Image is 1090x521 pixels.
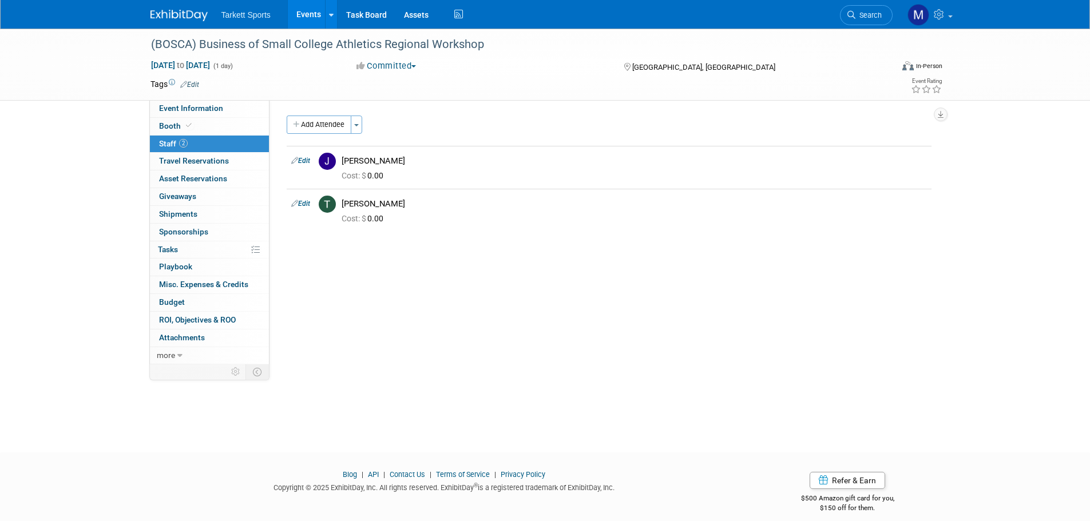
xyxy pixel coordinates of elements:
td: Toggle Event Tabs [245,364,269,379]
a: Refer & Earn [810,472,885,489]
a: Budget [150,294,269,311]
td: Personalize Event Tab Strip [226,364,246,379]
span: Travel Reservations [159,156,229,165]
div: $500 Amazon gift card for you, [755,486,940,512]
span: 0.00 [342,171,388,180]
a: Blog [343,470,357,479]
span: Sponsorships [159,227,208,236]
a: Privacy Policy [501,470,545,479]
div: In-Person [915,62,942,70]
span: 2 [179,139,188,148]
img: ExhibitDay [150,10,208,21]
span: Cost: $ [342,171,367,180]
span: (1 day) [212,62,233,70]
span: 0.00 [342,214,388,223]
span: to [175,61,186,70]
a: Sponsorships [150,224,269,241]
span: [GEOGRAPHIC_DATA], [GEOGRAPHIC_DATA] [632,63,775,71]
a: Edit [291,200,310,208]
i: Booth reservation complete [186,122,192,129]
a: Search [840,5,893,25]
img: T.jpg [319,196,336,213]
span: Staff [159,139,188,148]
div: [PERSON_NAME] [342,198,927,209]
span: Shipments [159,209,197,218]
span: Misc. Expenses & Credits [159,280,248,289]
span: Attachments [159,333,205,342]
span: Cost: $ [342,214,367,223]
span: Playbook [159,262,192,271]
a: Playbook [150,258,269,276]
a: Terms of Service [436,470,490,479]
div: $150 off for them. [755,503,940,513]
span: Event Information [159,104,223,113]
a: Giveaways [150,188,269,205]
a: Edit [291,157,310,165]
a: Edit [180,81,199,89]
div: Copyright © 2025 ExhibitDay, Inc. All rights reserved. ExhibitDay is a registered trademark of Ex... [150,480,739,493]
a: Misc. Expenses & Credits [150,276,269,293]
a: Tasks [150,241,269,258]
a: more [150,347,269,364]
td: Tags [150,78,199,90]
span: | [492,470,499,479]
img: J.jpg [319,153,336,170]
a: Staff2 [150,136,269,153]
a: Booth [150,118,269,135]
img: Mathieu Martel [907,4,929,26]
span: | [427,470,434,479]
span: [DATE] [DATE] [150,60,211,70]
div: (BOSCA) Business of Small College Athletics Regional Workshop [147,34,875,55]
span: Search [855,11,882,19]
a: Contact Us [390,470,425,479]
a: API [368,470,379,479]
span: Giveaways [159,192,196,201]
span: Tasks [158,245,178,254]
a: Asset Reservations [150,170,269,188]
button: Committed [352,60,421,72]
span: | [359,470,366,479]
span: ROI, Objectives & ROO [159,315,236,324]
span: | [380,470,388,479]
button: Add Attendee [287,116,351,134]
span: Budget [159,297,185,307]
span: Booth [159,121,194,130]
a: Shipments [150,206,269,223]
div: [PERSON_NAME] [342,156,927,166]
img: Format-Inperson.png [902,61,914,70]
a: ROI, Objectives & ROO [150,312,269,329]
sup: ® [474,482,478,488]
a: Travel Reservations [150,153,269,170]
span: Tarkett Sports [221,10,271,19]
div: Event Format [825,59,943,77]
span: more [157,351,175,360]
a: Event Information [150,100,269,117]
a: Attachments [150,329,269,347]
div: Event Rating [911,78,942,84]
span: Asset Reservations [159,174,227,183]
